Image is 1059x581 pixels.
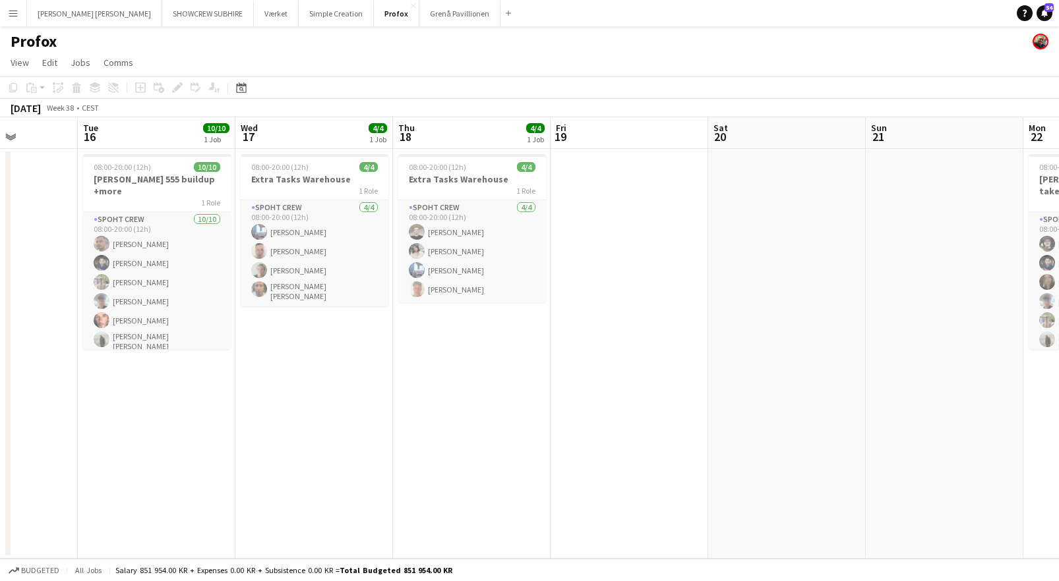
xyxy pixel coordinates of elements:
[11,101,41,115] div: [DATE]
[7,563,61,578] button: Budgeted
[73,565,104,575] span: All jobs
[254,1,299,26] button: Værket
[21,566,59,575] span: Budgeted
[71,57,90,69] span: Jobs
[1037,5,1052,21] a: 54
[27,1,162,26] button: [PERSON_NAME] [PERSON_NAME]
[419,1,500,26] button: Grenå Pavillionen
[37,54,63,71] a: Edit
[340,565,452,575] span: Total Budgeted 851 954.00 KR
[44,103,76,113] span: Week 38
[42,57,57,69] span: Edit
[374,1,419,26] button: Profox
[1033,34,1048,49] app-user-avatar: Danny Tranekær
[11,57,29,69] span: View
[299,1,374,26] button: Simple Creation
[65,54,96,71] a: Jobs
[82,103,99,113] div: CEST
[5,54,34,71] a: View
[115,565,452,575] div: Salary 851 954.00 KR + Expenses 0.00 KR + Subsistence 0.00 KR =
[162,1,254,26] button: SHOWCREW SUBHIRE
[104,57,133,69] span: Comms
[1044,3,1054,12] span: 54
[98,54,138,71] a: Comms
[11,32,57,51] h1: Profox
